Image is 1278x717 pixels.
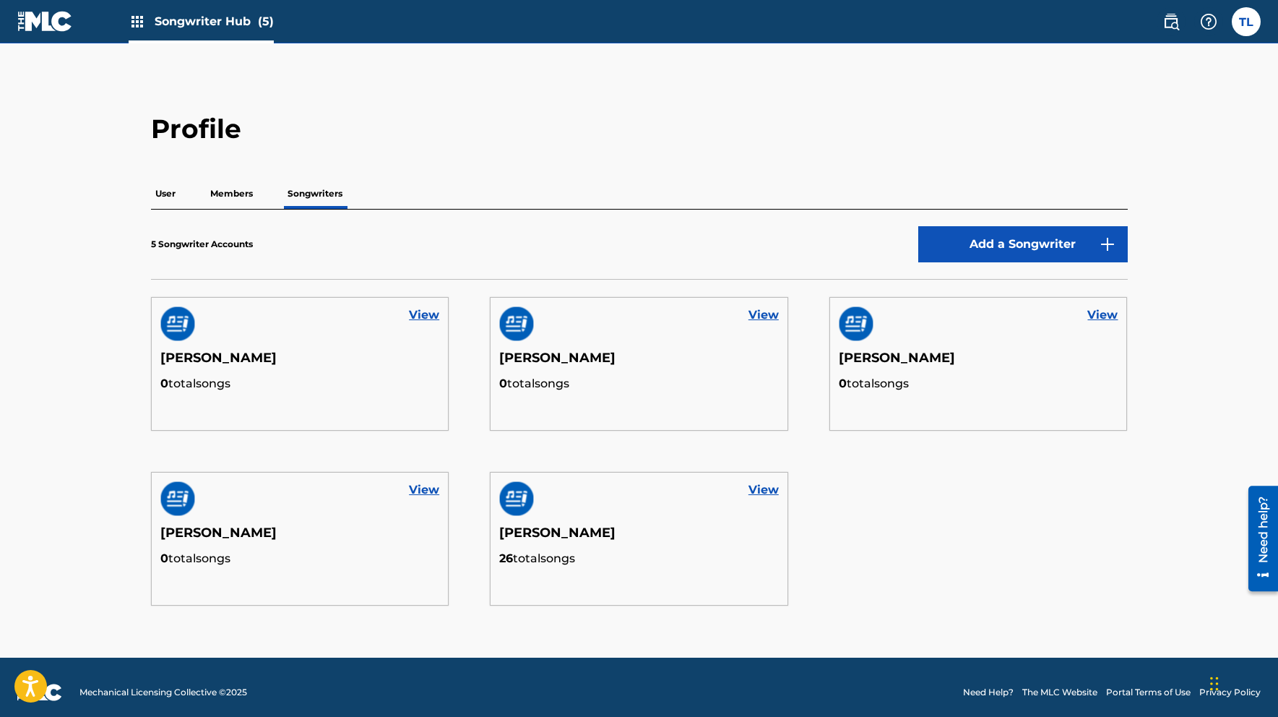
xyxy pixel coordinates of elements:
[499,550,779,567] p: total songs
[160,525,440,550] h5: [PERSON_NAME]
[499,350,779,375] h5: [PERSON_NAME]
[129,13,146,30] img: Top Rightsholders
[17,11,73,32] img: MLC Logo
[151,238,253,251] p: 5 Songwriter Accounts
[160,306,195,341] img: account
[499,375,779,392] p: total songs
[1194,7,1223,36] div: Help
[1162,13,1180,30] img: search
[499,525,779,550] h5: [PERSON_NAME]
[409,306,439,324] a: View
[1232,7,1261,36] div: User Menu
[160,350,440,375] h5: [PERSON_NAME]
[258,14,274,28] span: (5)
[963,686,1014,699] a: Need Help?
[1210,662,1219,705] div: Drag
[155,13,274,30] span: Songwriter Hub
[409,481,439,499] a: View
[1022,686,1097,699] a: The MLC Website
[499,551,513,565] span: 26
[839,306,873,341] img: account
[918,226,1128,262] button: Add a Songwriter
[160,550,440,567] p: total songs
[206,179,257,209] p: Members
[160,375,440,392] p: total songs
[1200,13,1217,30] img: help
[839,350,1118,375] h5: [PERSON_NAME]
[499,306,534,341] img: account
[839,375,1118,392] p: total songs
[79,686,247,699] span: Mechanical Licensing Collective © 2025
[1106,686,1191,699] a: Portal Terms of Use
[160,551,168,565] span: 0
[499,377,507,390] span: 0
[1087,306,1118,324] a: View
[1206,648,1278,717] iframe: Chat Widget
[748,481,779,499] a: View
[151,113,1128,145] h2: Profile
[1238,480,1278,596] iframe: Resource Center
[1157,7,1186,36] a: Public Search
[839,377,847,390] span: 0
[1199,686,1261,699] a: Privacy Policy
[151,179,180,209] p: User
[1099,236,1116,253] img: 9d2ae6d4665cec9f34b9.svg
[160,481,195,516] img: account
[160,377,168,390] span: 0
[283,179,347,209] p: Songwriters
[499,481,534,516] img: account
[748,306,779,324] a: View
